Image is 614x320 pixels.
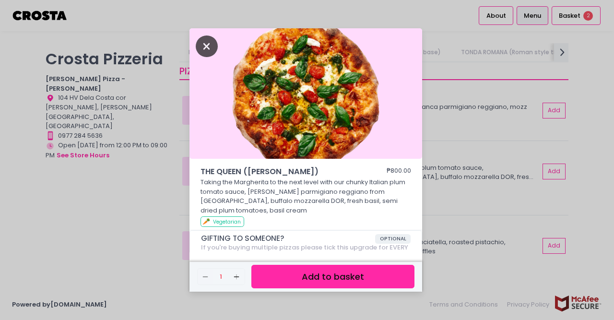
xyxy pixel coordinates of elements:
p: Taking the Margherita to the next level with our chunky Italian plum tomato sauce, [PERSON_NAME] ... [201,178,412,215]
button: Close [196,41,218,50]
span: OPTIONAL [375,234,411,244]
span: 🥕 [202,217,210,226]
div: ₱800.00 [387,166,411,178]
button: Add to basket [251,265,414,288]
span: Vegetarian [213,218,241,225]
img: THE QUEEN (Margherita) [189,28,422,159]
span: THE QUEEN ([PERSON_NAME]) [201,166,359,178]
span: GIFTING TO SOMEONE? [201,234,375,243]
div: If you're buying multiple pizzas please tick this upgrade for EVERY pizza [201,244,411,259]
